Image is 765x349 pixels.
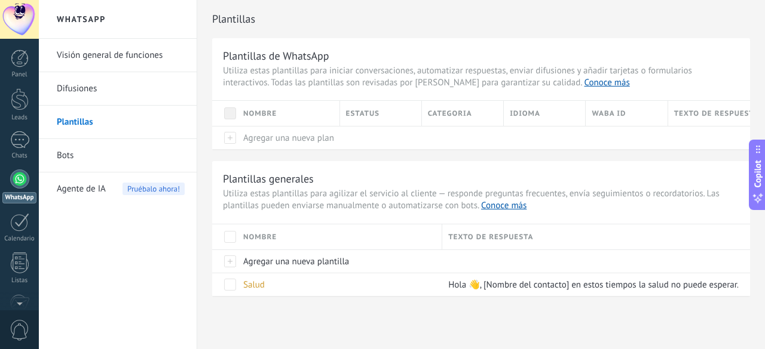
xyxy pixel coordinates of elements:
a: Difusiones [57,72,185,106]
a: Agente de IA Pruébalo ahora! [57,172,185,206]
div: Idioma [504,101,585,126]
span: Agente de IA [57,172,106,206]
li: Agente de IA [39,172,197,205]
a: Conoce más [481,200,527,211]
div: WhatsApp [2,192,36,203]
div: Chats [2,152,37,160]
span: Agregar una nueva plantilla [243,132,349,144]
h3: Plantillas generales [223,172,739,186]
div: Listas [2,277,37,285]
div: Panel [2,71,37,79]
h3: Plantillas de WhatsApp [223,49,739,63]
div: Leads [2,114,37,122]
div: Nombre [237,101,339,126]
div: Estatus [340,101,421,126]
h2: Plantillas [212,7,750,31]
li: Bots [39,139,197,172]
li: Visión general de funciones [39,39,197,72]
span: Agregar una nueva plantilla [243,256,349,267]
span: Salud [243,279,265,291]
a: Plantillas [57,106,185,139]
div: Categoria [422,101,503,126]
span: Copilot [752,160,764,187]
div: Nombre [237,224,442,249]
a: Bots [57,139,185,172]
span: Utiliza estas plantillas para agilizar el servicio al cliente — responde preguntas frecuentes, en... [223,188,739,212]
span: Utiliza estas plantillas para iniciar conversaciones, automatizar respuestas, enviar difusiones y... [223,65,739,89]
a: Conoce más [584,77,629,88]
li: Difusiones [39,72,197,106]
li: Plantillas [39,106,197,139]
span: Pruébalo ahora! [123,183,185,195]
div: WABA ID [586,101,667,126]
div: Texto de respuesta [442,224,750,249]
a: Visión general de funciones [57,39,185,72]
div: Calendario [2,235,37,243]
div: Texto de respuesta [668,101,750,126]
div: Hola 👋, [Nombre del contacto] en estos tiempos la salud no puede esperar. ¿Sabías que una sola em... [442,273,738,296]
